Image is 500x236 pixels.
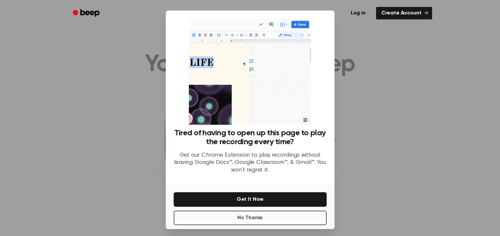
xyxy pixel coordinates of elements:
[189,18,311,125] img: Beep extension in action
[174,192,327,207] button: Get It Now
[344,6,372,21] a: Log in
[68,7,105,20] a: Beep
[376,7,432,19] a: Create Account
[174,129,327,146] h3: Tired of having to open up this page to play the recording every time?
[174,152,327,174] p: Get our Chrome Extension to play recordings without leaving Google Docs™, Google Classroom™, & Gm...
[174,211,327,225] button: No Thanks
